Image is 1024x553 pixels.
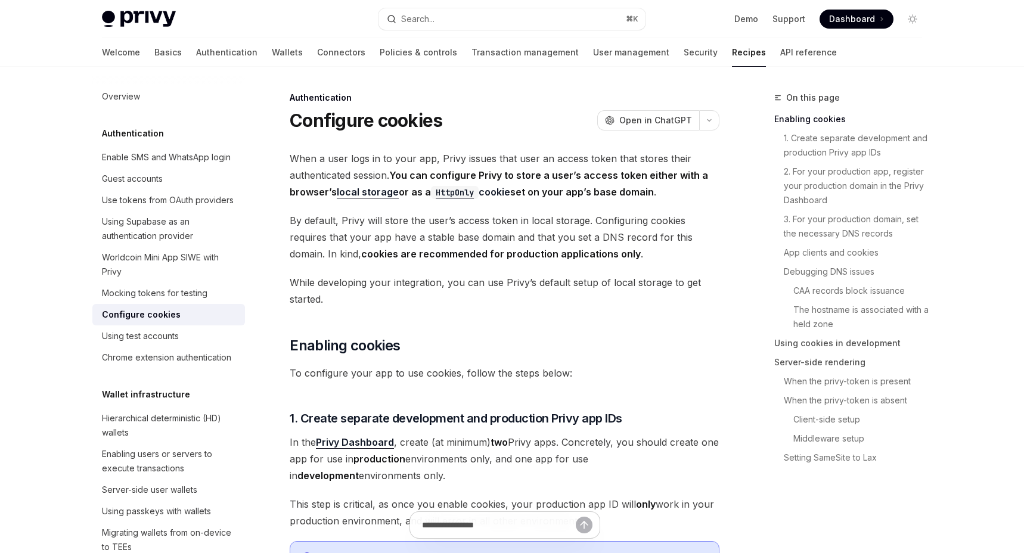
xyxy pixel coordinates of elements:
div: Using test accounts [102,329,179,343]
a: Use tokens from OAuth providers [92,189,245,211]
a: Security [684,38,718,67]
a: When the privy-token is absent [774,391,932,410]
strong: development [297,470,359,481]
a: API reference [780,38,837,67]
a: Transaction management [471,38,579,67]
div: Search... [401,12,435,26]
a: 1. Create separate development and production Privy app IDs [774,129,932,162]
button: Send message [576,517,592,533]
h5: Wallet infrastructure [102,387,190,402]
span: This step is critical, as once you enable cookies, your production app ID will work in your produ... [290,496,719,529]
h1: Configure cookies [290,110,442,131]
a: Wallets [272,38,303,67]
strong: production [353,453,405,465]
a: local storage [337,186,399,198]
span: To configure your app to use cookies, follow the steps below: [290,365,719,381]
a: Support [772,13,805,25]
strong: Privy Dashboard [316,436,394,448]
div: Guest accounts [102,172,163,186]
code: HttpOnly [431,186,479,199]
a: Using test accounts [92,325,245,347]
a: The hostname is associated with a held zone [774,300,932,334]
button: Open in ChatGPT [597,110,699,131]
a: HttpOnlycookie [431,186,510,198]
div: Overview [102,89,140,104]
h5: Authentication [102,126,164,141]
a: Using cookies in development [774,334,932,353]
a: Chrome extension authentication [92,347,245,368]
a: Client-side setup [774,410,932,429]
a: Server-side user wallets [92,479,245,501]
a: Guest accounts [92,168,245,189]
div: Hierarchical deterministic (HD) wallets [102,411,238,440]
a: Recipes [732,38,766,67]
a: Setting SameSite to Lax [774,448,932,467]
a: 3. For your production domain, set the necessary DNS records [774,210,932,243]
a: Using passkeys with wallets [92,501,245,522]
div: Using passkeys with wallets [102,504,211,518]
a: Worldcoin Mini App SIWE with Privy [92,247,245,282]
a: User management [593,38,669,67]
div: Use tokens from OAuth providers [102,193,234,207]
a: Overview [92,86,245,107]
a: Middleware setup [774,429,932,448]
div: Enable SMS and WhatsApp login [102,150,231,164]
div: Chrome extension authentication [102,350,231,365]
div: Authentication [290,92,719,104]
span: By default, Privy will store the user’s access token in local storage. Configuring cookies requir... [290,212,719,262]
span: Enabling cookies [290,336,400,355]
span: Dashboard [829,13,875,25]
a: Using Supabase as an authentication provider [92,211,245,247]
a: Hierarchical deterministic (HD) wallets [92,408,245,443]
button: Toggle dark mode [903,10,922,29]
input: Ask a question... [422,512,576,538]
a: Privy Dashboard [316,436,394,449]
a: CAA records block issuance [774,281,932,300]
a: 2. For your production app, register your production domain in the Privy Dashboard [774,162,932,210]
a: Demo [734,13,758,25]
a: Configure cookies [92,304,245,325]
a: Basics [154,38,182,67]
a: Authentication [196,38,257,67]
strong: cookies are recommended for production applications only [361,248,641,260]
strong: two [491,436,508,448]
span: 1. Create separate development and production Privy app IDs [290,410,622,427]
a: Enabling users or servers to execute transactions [92,443,245,479]
div: Worldcoin Mini App SIWE with Privy [102,250,238,279]
span: ⌘ K [626,14,638,24]
img: light logo [102,11,176,27]
span: Open in ChatGPT [619,114,692,126]
a: Debugging DNS issues [774,262,932,281]
a: When the privy-token is present [774,372,932,391]
div: Enabling users or servers to execute transactions [102,447,238,476]
span: On this page [786,91,840,105]
button: Open search [378,8,646,30]
strong: only [636,498,656,510]
a: Enabling cookies [774,110,932,129]
a: Welcome [102,38,140,67]
a: Dashboard [820,10,893,29]
a: App clients and cookies [774,243,932,262]
a: Connectors [317,38,365,67]
span: In the , create (at minimum) Privy apps. Concretely, you should create one app for use in environ... [290,434,719,484]
div: Configure cookies [102,307,181,322]
div: Using Supabase as an authentication provider [102,215,238,243]
div: Server-side user wallets [102,483,197,497]
strong: You can configure Privy to store a user’s access token either with a browser’s or as a set on you... [290,169,708,198]
a: Policies & controls [380,38,457,67]
div: Mocking tokens for testing [102,286,207,300]
span: While developing your integration, you can use Privy’s default setup of local storage to get star... [290,274,719,307]
a: Mocking tokens for testing [92,282,245,304]
span: When a user logs in to your app, Privy issues that user an access token that stores their authent... [290,150,719,200]
a: Enable SMS and WhatsApp login [92,147,245,168]
a: Server-side rendering [774,353,932,372]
